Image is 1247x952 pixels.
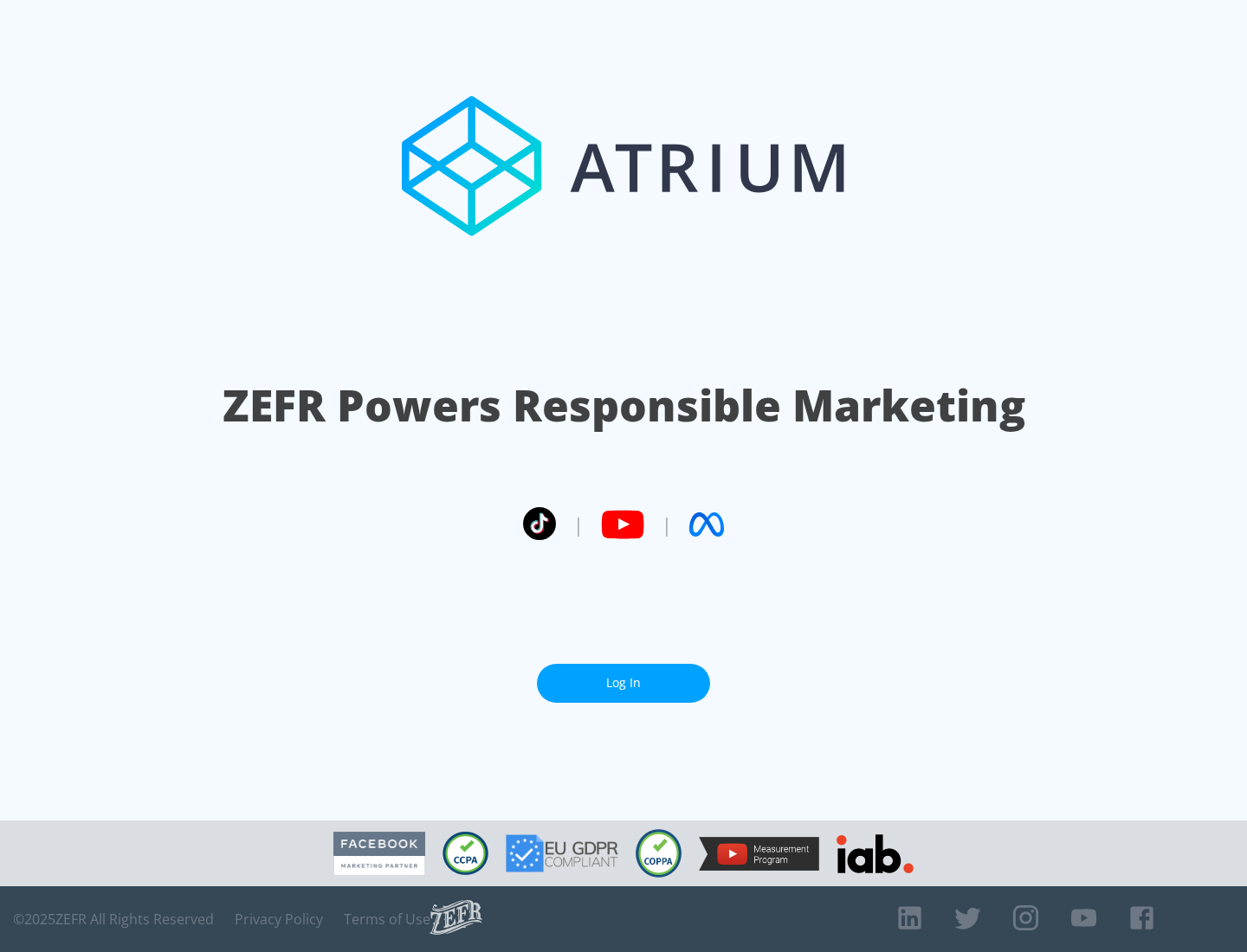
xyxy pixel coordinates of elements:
a: Log In [537,664,710,703]
a: Terms of Use [344,910,430,928]
h1: ZEFR Powers Responsible Marketing [223,376,1025,435]
img: CCPA Compliant [443,832,488,875]
img: GDPR Compliant [506,834,618,872]
span: © 2025 ZEFR All Rights Reserved [13,910,214,928]
span: | [573,511,584,537]
img: COPPA Compliant [636,829,682,878]
img: YouTube Measurement Program [699,837,819,871]
span: | [662,511,672,537]
img: IAB [837,834,914,873]
a: Privacy Policy [235,910,323,928]
img: Facebook Marketing Partner [333,832,425,876]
